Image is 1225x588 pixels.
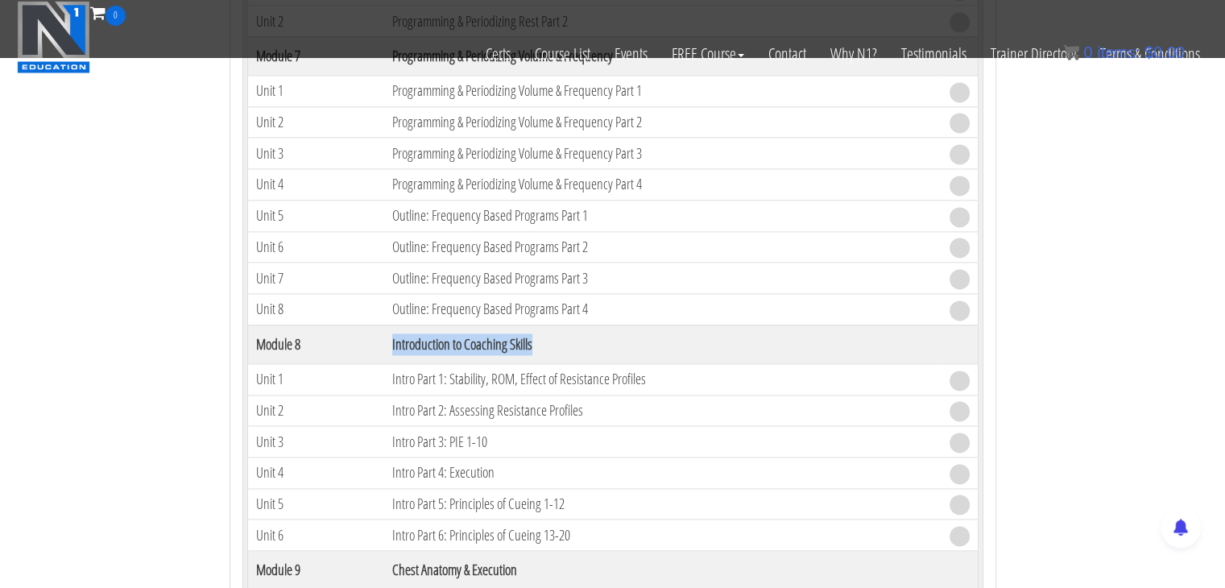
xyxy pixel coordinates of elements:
[247,488,384,520] td: Unit 5
[247,138,384,169] td: Unit 3
[17,1,90,73] img: n1-education
[818,26,889,82] a: Why N1?
[384,106,941,138] td: Programming & Periodizing Volume & Frequency Part 2
[602,26,660,82] a: Events
[247,458,384,489] td: Unit 4
[1063,44,1079,60] img: icon11.png
[523,26,602,82] a: Course List
[247,106,384,138] td: Unit 2
[384,520,941,551] td: Intro Part 6: Principles of Cueing 13-20
[384,325,941,363] th: Introduction to Coaching Skills
[247,75,384,106] td: Unit 1
[384,458,941,489] td: Intro Part 4: Execution
[384,426,941,458] td: Intro Part 3: PIE 1-10
[247,169,384,201] td: Unit 4
[247,200,384,231] td: Unit 5
[1083,43,1092,61] span: 0
[384,138,941,169] td: Programming & Periodizing Volume & Frequency Part 3
[384,200,941,231] td: Outline: Frequency Based Programs Part 1
[384,488,941,520] td: Intro Part 5: Principles of Cueing 1-12
[1144,43,1153,61] span: $
[106,6,126,26] span: 0
[384,294,941,325] td: Outline: Frequency Based Programs Part 4
[247,363,384,395] td: Unit 1
[979,26,1088,82] a: Trainer Directory
[247,325,384,363] th: Module 8
[247,426,384,458] td: Unit 3
[474,26,523,82] a: Certs
[384,231,941,263] td: Outline: Frequency Based Programs Part 2
[384,75,941,106] td: Programming & Periodizing Volume & Frequency Part 1
[756,26,818,82] a: Contact
[384,169,941,201] td: Programming & Periodizing Volume & Frequency Part 4
[384,263,941,294] td: Outline: Frequency Based Programs Part 3
[889,26,979,82] a: Testimonials
[1144,43,1185,61] bdi: 0.00
[1063,43,1185,61] a: 0 items: $0.00
[1088,26,1212,82] a: Terms & Conditions
[247,231,384,263] td: Unit 6
[247,395,384,426] td: Unit 2
[247,294,384,325] td: Unit 8
[247,520,384,551] td: Unit 6
[1097,43,1140,61] span: items:
[247,263,384,294] td: Unit 7
[660,26,756,82] a: FREE Course
[384,395,941,426] td: Intro Part 2: Assessing Resistance Profiles
[90,2,126,23] a: 0
[384,363,941,395] td: Intro Part 1: Stability, ROM, Effect of Resistance Profiles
